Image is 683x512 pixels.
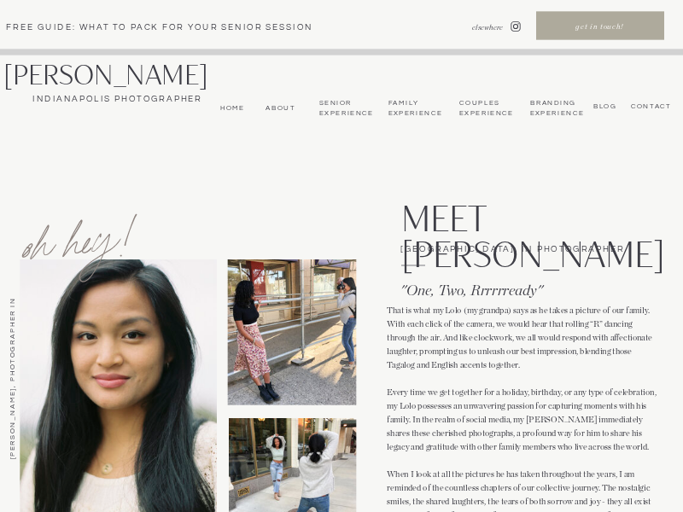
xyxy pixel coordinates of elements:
a: Family Experience [388,99,441,118]
a: Senior Experience [319,99,372,118]
a: About [261,103,295,113]
a: Free Guide: What To pack for your senior session [6,21,331,32]
a: CONTACT [628,102,672,111]
h3: "One, Two, Rrrrrready" [400,280,584,301]
a: Home [217,103,245,113]
a: get in touch! [537,21,663,34]
a: [PERSON_NAME] [3,61,242,90]
nav: Branding Experience [530,99,582,118]
p: oh hey! [2,178,153,286]
h1: [PERSON_NAME], Photographer in [GEOGRAPHIC_DATA] [9,252,20,504]
a: BrandingExperience [530,99,582,118]
a: Indianapolis Photographer [3,93,231,106]
a: Couples Experience [459,99,512,118]
a: bLog [590,102,616,110]
nav: elsewhere [444,22,503,32]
